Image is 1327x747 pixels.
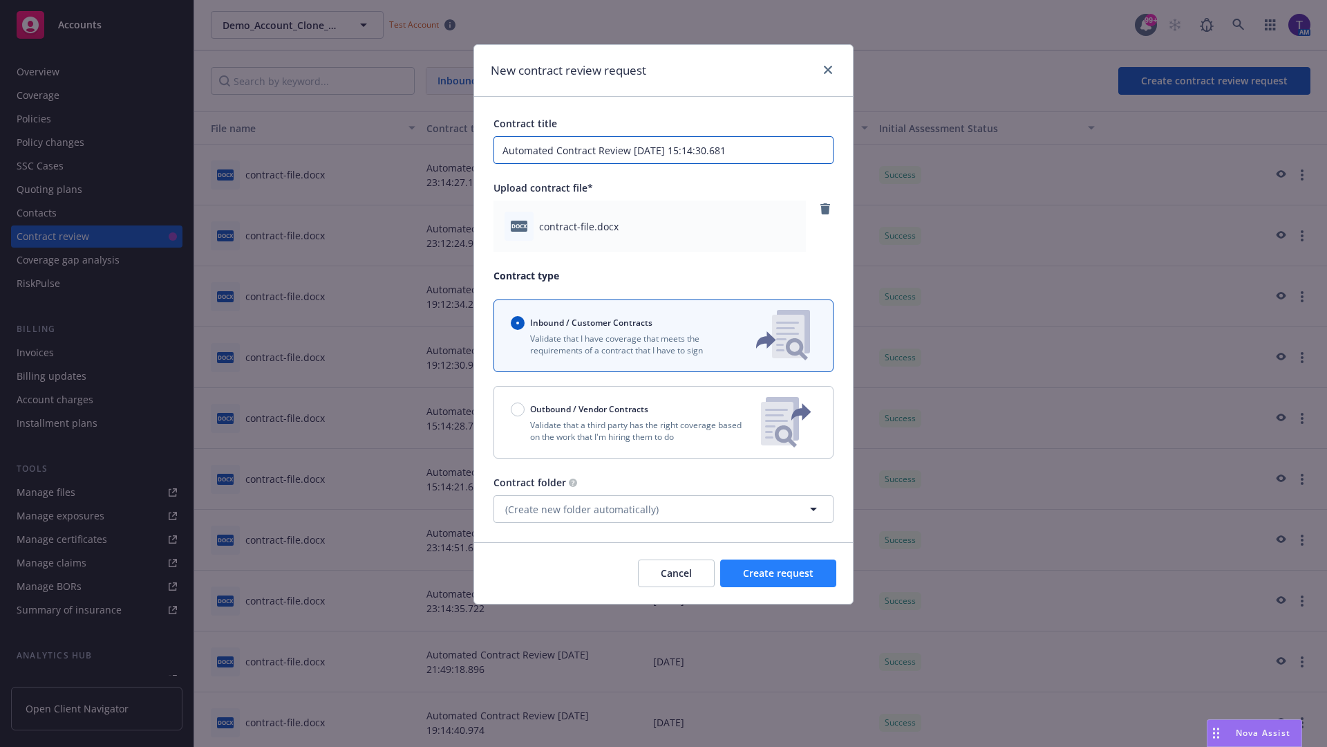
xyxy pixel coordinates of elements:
[493,136,834,164] input: Enter a title for this contract
[661,566,692,580] span: Cancel
[505,502,659,517] span: (Create new folder automatically)
[1236,727,1290,739] span: Nova Assist
[820,62,836,78] a: close
[493,495,834,523] button: (Create new folder automatically)
[1207,720,1225,746] div: Drag to move
[817,201,834,217] a: remove
[493,386,834,459] button: Outbound / Vendor ContractsValidate that a third party has the right coverage based on the work t...
[530,403,648,415] span: Outbound / Vendor Contracts
[493,299,834,372] button: Inbound / Customer ContractsValidate that I have coverage that meets the requirements of a contra...
[511,316,525,330] input: Inbound / Customer Contracts
[539,219,619,234] span: contract-file.docx
[493,181,593,194] span: Upload contract file*
[511,419,750,443] p: Validate that a third party has the right coverage based on the work that I'm hiring them to do
[530,317,652,329] span: Inbound / Customer Contracts
[743,566,813,580] span: Create request
[491,62,646,80] h1: New contract review request
[1207,719,1302,747] button: Nova Assist
[511,403,525,416] input: Outbound / Vendor Contracts
[493,476,566,489] span: Contract folder
[638,560,715,587] button: Cancel
[493,268,834,283] p: Contract type
[511,333,733,356] p: Validate that I have coverage that meets the requirements of a contract that I have to sign
[511,221,527,231] span: docx
[493,117,557,130] span: Contract title
[720,560,836,587] button: Create request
